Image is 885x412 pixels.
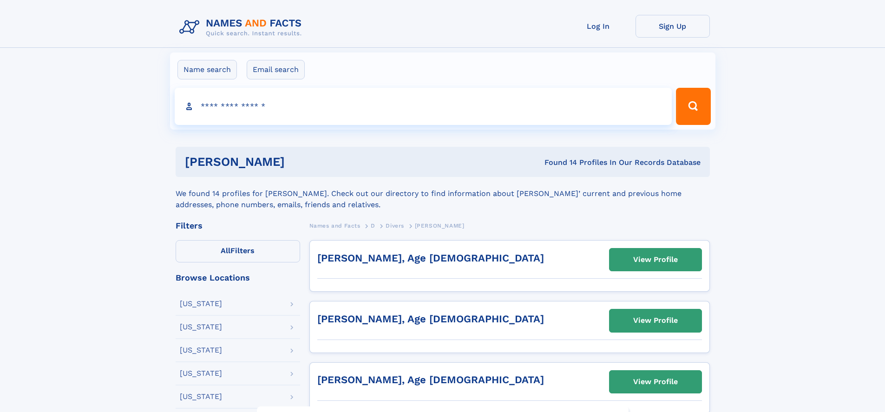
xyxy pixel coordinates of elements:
span: [PERSON_NAME] [415,222,465,229]
div: [US_STATE] [180,393,222,400]
label: Email search [247,60,305,79]
a: View Profile [610,309,701,332]
input: search input [175,88,672,125]
span: Divers [386,222,404,229]
a: Divers [386,220,404,231]
a: Names and Facts [309,220,361,231]
img: Logo Names and Facts [176,15,309,40]
button: Search Button [676,88,710,125]
span: D [371,222,375,229]
a: [PERSON_NAME], Age [DEMOGRAPHIC_DATA] [317,374,544,386]
div: Browse Locations [176,274,300,282]
a: [PERSON_NAME], Age [DEMOGRAPHIC_DATA] [317,252,544,264]
div: View Profile [633,249,678,270]
h1: [PERSON_NAME] [185,156,415,168]
a: View Profile [610,371,701,393]
div: View Profile [633,310,678,331]
div: [US_STATE] [180,370,222,377]
div: We found 14 profiles for [PERSON_NAME]. Check out our directory to find information about [PERSON... [176,177,710,210]
div: Found 14 Profiles In Our Records Database [414,157,701,168]
a: [PERSON_NAME], Age [DEMOGRAPHIC_DATA] [317,313,544,325]
div: [US_STATE] [180,323,222,331]
label: Filters [176,240,300,262]
span: All [221,246,230,255]
a: View Profile [610,249,701,271]
label: Name search [177,60,237,79]
a: D [371,220,375,231]
a: Sign Up [636,15,710,38]
div: [US_STATE] [180,347,222,354]
div: View Profile [633,371,678,392]
a: Log In [561,15,636,38]
div: Filters [176,222,300,230]
div: [US_STATE] [180,300,222,307]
